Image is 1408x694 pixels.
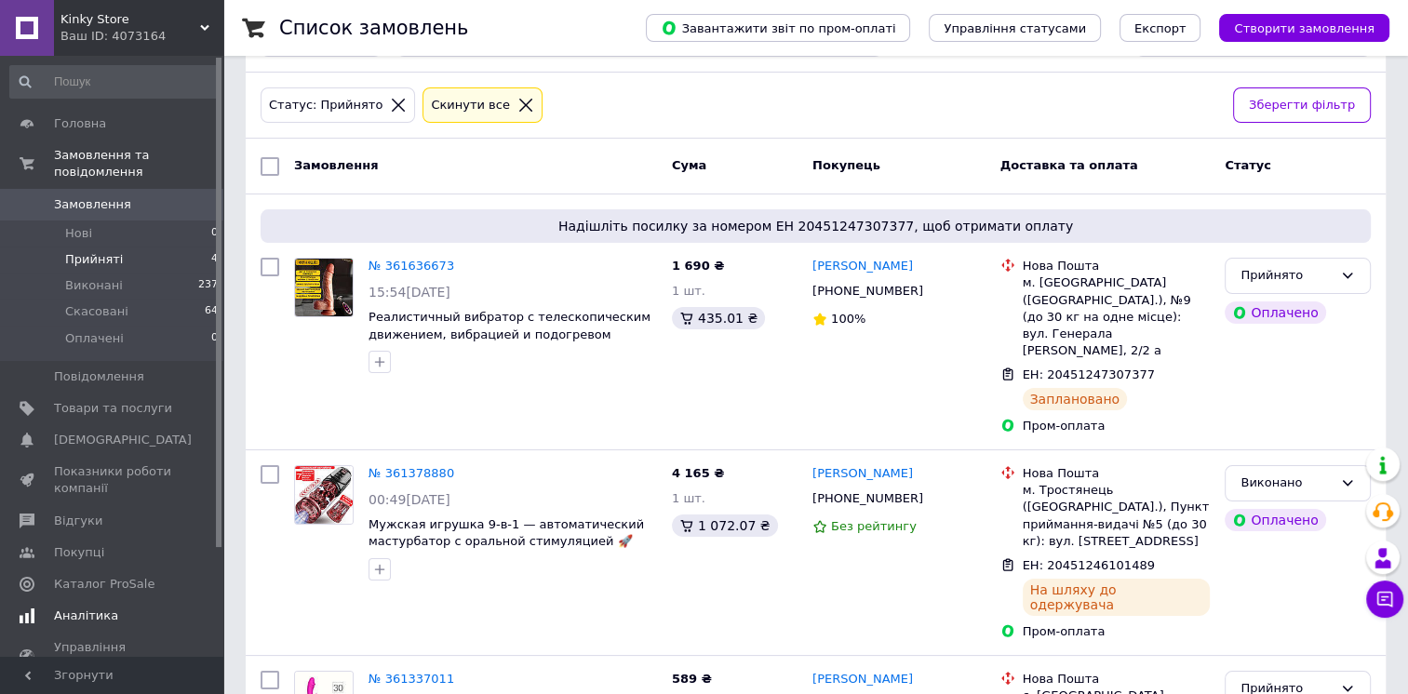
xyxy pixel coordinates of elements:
[1023,418,1211,434] div: Пром-оплата
[54,544,104,561] span: Покупці
[9,65,220,99] input: Пошук
[1023,671,1211,687] div: Нова Пошта
[929,14,1101,42] button: Управління статусами
[54,368,144,385] span: Повідомлення
[211,225,218,242] span: 0
[1120,14,1201,42] button: Експорт
[60,11,200,28] span: Kinky Store
[1023,623,1211,640] div: Пром-оплата
[1023,482,1211,550] div: м. Тростянець ([GEOGRAPHIC_DATA].), Пункт приймання-видачі №5 (до 30 кг): вул. [STREET_ADDRESS]
[54,463,172,497] span: Показники роботи компанії
[1234,21,1374,35] span: Створити замовлення
[60,28,223,45] div: Ваш ID: 4073164
[369,259,454,273] a: № 361636673
[369,466,454,480] a: № 361378880
[205,303,218,320] span: 64
[54,400,172,417] span: Товари та послуги
[369,285,450,300] span: 15:54[DATE]
[1023,388,1128,410] div: Заплановано
[1240,266,1333,286] div: Прийнято
[672,259,724,273] span: 1 690 ₴
[672,491,705,505] span: 1 шт.
[1134,21,1187,35] span: Експорт
[198,277,218,294] span: 237
[1023,274,1211,359] div: м. [GEOGRAPHIC_DATA] ([GEOGRAPHIC_DATA].), №9 (до 30 кг на одне місце): вул. Генерала [PERSON_NAM...
[295,259,353,316] img: Фото товару
[672,158,706,172] span: Cума
[54,196,131,213] span: Замовлення
[1249,96,1355,115] span: Зберегти фільтр
[812,258,913,275] a: [PERSON_NAME]
[279,17,468,39] h1: Список замовлень
[427,96,514,115] div: Cкинути все
[944,21,1086,35] span: Управління статусами
[294,465,354,525] a: Фото товару
[1000,158,1138,172] span: Доставка та оплата
[831,312,865,326] span: 100%
[672,514,778,537] div: 1 072.07 ₴
[1023,258,1211,274] div: Нова Пошта
[54,432,192,448] span: [DEMOGRAPHIC_DATA]
[295,466,353,523] img: Фото товару
[1225,509,1325,531] div: Оплачено
[369,517,644,549] a: Мужская игрушка 9-в-1 — автоматический мастурбатор с оральной стимуляцией 🚀
[54,576,154,593] span: Каталог ProSale
[812,158,880,172] span: Покупець
[809,487,927,511] div: [PHONE_NUMBER]
[812,671,913,688] a: [PERSON_NAME]
[1219,14,1389,42] button: Створити замовлення
[211,251,218,268] span: 4
[1023,558,1155,572] span: ЕН: 20451246101489
[65,225,92,242] span: Нові
[268,217,1363,235] span: Надішліть посилку за номером ЕН 20451247307377, щоб отримати оплату
[65,251,123,268] span: Прийняті
[211,330,218,347] span: 0
[65,330,124,347] span: Оплачені
[831,519,917,533] span: Без рейтингу
[809,279,927,303] div: [PHONE_NUMBER]
[369,672,454,686] a: № 361337011
[672,672,712,686] span: 589 ₴
[812,465,913,483] a: [PERSON_NAME]
[369,310,650,341] a: Реалистичный вибратор с телескопическим движением, вибрацией и подогревом
[1225,301,1325,324] div: Оплачено
[646,14,910,42] button: Завантажити звіт по пром-оплаті
[672,307,765,329] div: 435.01 ₴
[369,492,450,507] span: 00:49[DATE]
[1225,158,1271,172] span: Статус
[54,513,102,529] span: Відгуки
[1023,465,1211,482] div: Нова Пошта
[65,303,128,320] span: Скасовані
[672,284,705,298] span: 1 шт.
[54,115,106,132] span: Головна
[672,466,724,480] span: 4 165 ₴
[265,96,386,115] div: Статус: Прийнято
[54,639,172,673] span: Управління сайтом
[54,607,118,624] span: Аналітика
[294,258,354,317] a: Фото товару
[294,158,378,172] span: Замовлення
[1366,581,1403,618] button: Чат з покупцем
[54,147,223,180] span: Замовлення та повідомлення
[1023,579,1211,616] div: На шляху до одержувача
[65,277,123,294] span: Виконані
[1233,87,1371,124] button: Зберегти фільтр
[1240,474,1333,493] div: Виконано
[661,20,895,36] span: Завантажити звіт по пром-оплаті
[1023,367,1155,381] span: ЕН: 20451247307377
[1200,20,1389,34] a: Створити замовлення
